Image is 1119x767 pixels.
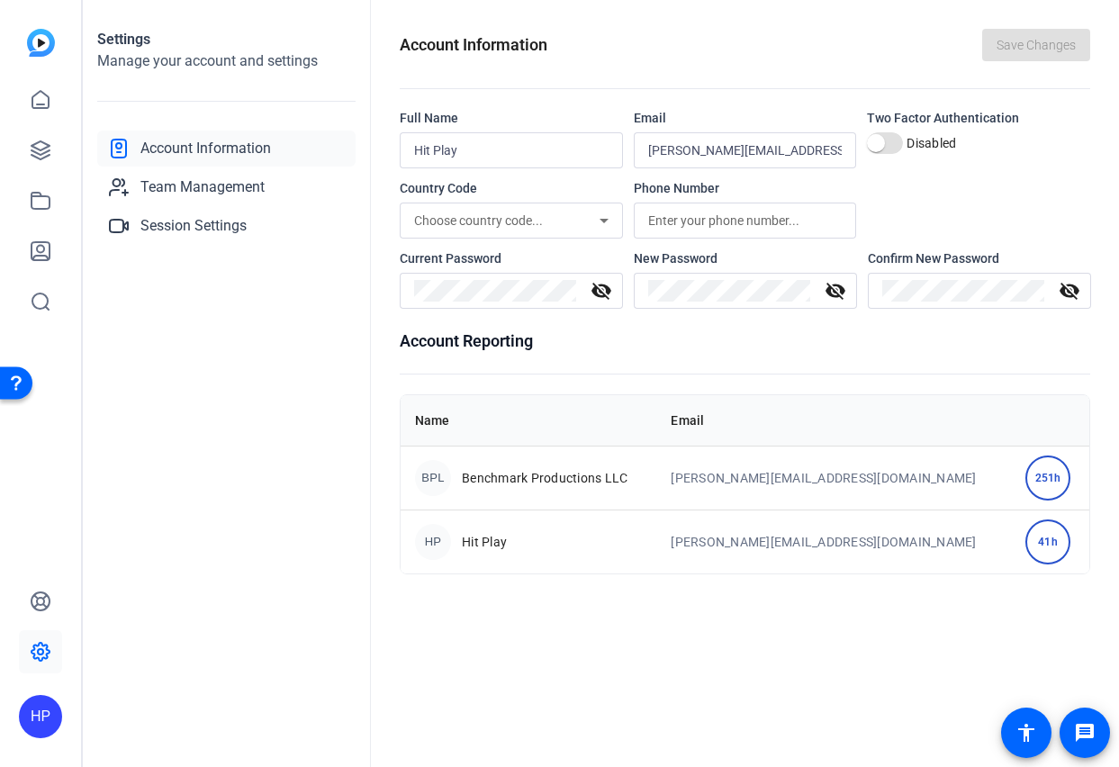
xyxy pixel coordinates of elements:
[97,169,356,205] a: Team Management
[97,50,356,72] h2: Manage your account and settings
[140,138,271,159] span: Account Information
[97,29,356,50] h1: Settings
[415,460,451,496] div: BPL
[415,524,451,560] div: HP
[97,131,356,167] a: Account Information
[1025,456,1070,501] div: 251h
[634,109,857,127] div: Email
[414,213,543,228] span: Choose country code...
[634,249,857,267] div: New Password
[400,179,623,197] div: Country Code
[1015,722,1037,744] mat-icon: accessibility
[867,109,1090,127] div: Two Factor Authentication
[19,695,62,738] div: HP
[414,140,609,161] input: Enter your name...
[400,109,623,127] div: Full Name
[400,329,1090,354] h1: Account Reporting
[1025,519,1070,564] div: 41h
[1074,722,1096,744] mat-icon: message
[868,249,1091,267] div: Confirm New Password
[1048,280,1091,302] mat-icon: visibility_off
[656,446,1011,510] td: [PERSON_NAME][EMAIL_ADDRESS][DOMAIN_NAME]
[656,510,1011,573] td: [PERSON_NAME][EMAIL_ADDRESS][DOMAIN_NAME]
[400,32,547,58] h1: Account Information
[401,395,656,446] th: Name
[97,208,356,244] a: Session Settings
[656,395,1011,446] th: Email
[648,140,843,161] input: Enter your email...
[814,280,857,302] mat-icon: visibility_off
[462,533,507,551] span: Hit Play
[27,29,55,57] img: blue-gradient.svg
[462,469,627,487] span: Benchmark Productions LLC
[400,249,623,267] div: Current Password
[648,210,843,231] input: Enter your phone number...
[140,176,265,198] span: Team Management
[140,215,247,237] span: Session Settings
[634,179,857,197] div: Phone Number
[903,134,956,152] label: Disabled
[580,280,623,302] mat-icon: visibility_off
